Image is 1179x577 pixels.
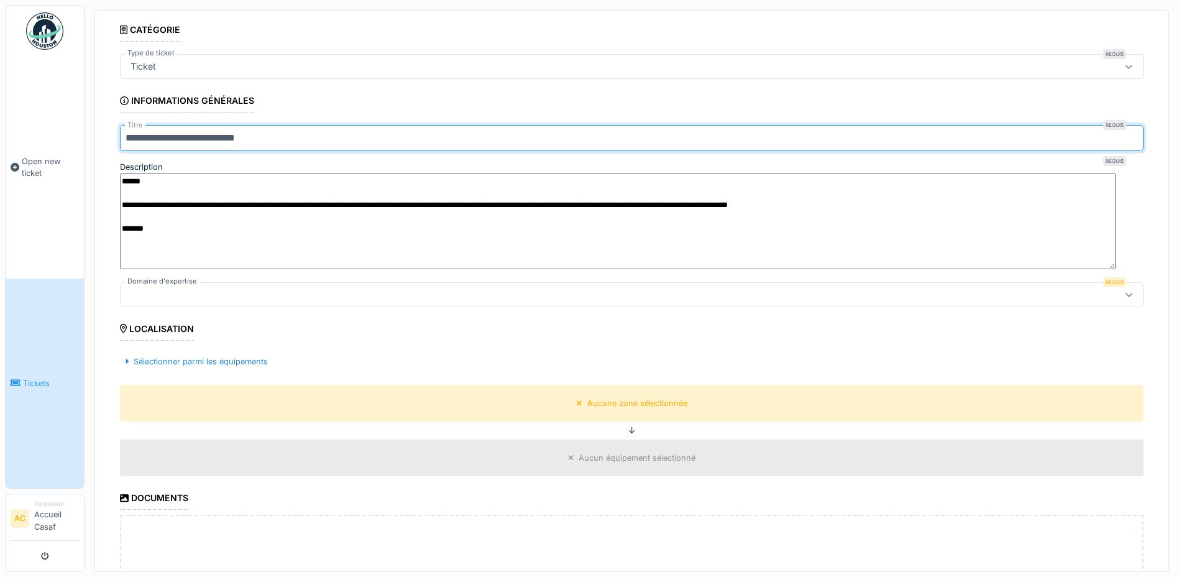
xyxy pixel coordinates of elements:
div: Requester [34,499,79,509]
span: Tickets [23,377,79,389]
div: Ticket [126,60,161,73]
div: Requis [1103,49,1126,59]
div: Aucun équipement sélectionné [579,452,695,464]
div: Localisation [120,320,194,341]
div: Requis [1103,277,1126,287]
label: Domaine d'expertise [125,276,200,287]
div: Requis [1103,120,1126,130]
span: Open new ticket [22,155,79,179]
label: Type de ticket [125,48,177,58]
label: Description [120,161,163,173]
div: Sélectionner parmi les équipements [120,353,273,370]
a: Tickets [6,279,84,488]
a: AC RequesterAccueil Casaf [11,499,79,541]
div: Requis [1103,156,1126,166]
label: Titre [125,120,145,131]
div: Catégorie [120,21,180,42]
div: Aucune zone sélectionnée [587,397,687,409]
li: Accueil Casaf [34,499,79,538]
a: Open new ticket [6,57,84,279]
img: Badge_color-CXgf-gQk.svg [26,12,63,50]
div: Informations générales [120,91,254,113]
li: AC [11,509,29,528]
div: Documents [120,489,188,510]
